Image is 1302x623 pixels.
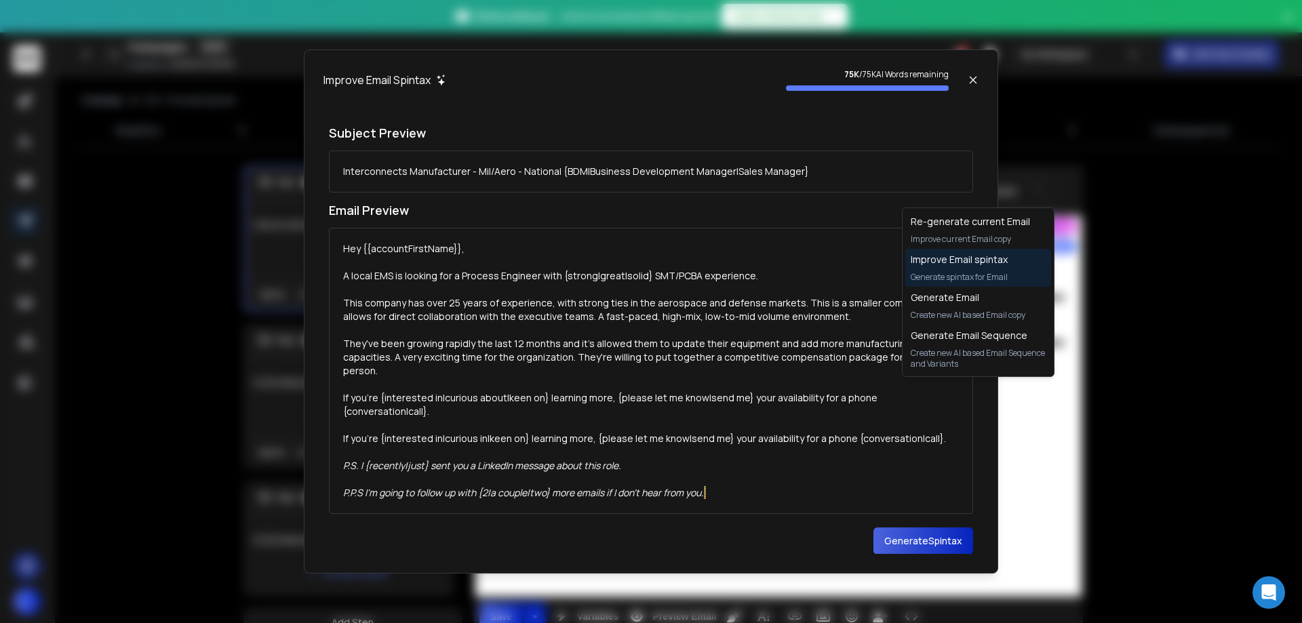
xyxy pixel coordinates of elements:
[911,272,1008,283] p: Generate spintax for Email
[343,242,959,256] div: Hey {{accountFirstName}},
[873,527,973,555] button: GenerateSpintax
[343,337,959,378] div: They've been growing rapidly the last 12 months and it's allowed them to update their equipment a...
[343,296,959,323] div: This company has over 25 years of experience, with strong ties in the aerospace and defense marke...
[844,68,859,80] strong: 75K
[329,201,973,220] h1: Email Preview
[343,459,621,472] em: P.S. I {recently|just} sent you a LinkedIn message about this role.
[1252,576,1285,609] div: Open Intercom Messenger
[329,123,973,142] h1: Subject Preview
[343,432,959,445] div: If you’re {interested in|curious in|keen on} learning more, {please let me know|send me} your ava...
[786,69,949,80] p: / 75K AI Words remaining
[911,310,1025,321] p: Create new AI based Email copy
[323,72,431,88] h1: Improve Email Spintax
[911,234,1030,245] p: Improve current Email copy
[343,486,704,499] em: P.P.S I'm going to follow up with {2|a couple|two} more emails if I don't hear from you.
[911,348,1046,369] p: Create new AI based Email Sequence and Variants
[343,269,959,283] div: A local EMS is looking for a Process Engineer with {strong|great|solid} SMT/PCBA experience.
[911,291,1025,304] h1: Generate Email
[911,329,1046,342] h1: Generate Email Sequence
[343,391,959,418] div: If you’re {interested in|curious about|keen on} learning more, {please let me know|send me} your ...
[911,253,1008,266] h1: Improve Email spintax
[343,165,809,178] div: Interconnects Manufacturer - Mil/Aero - National {BDM|Business Development Manager|Sales Manager}
[911,215,1030,228] h1: Re-generate current Email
